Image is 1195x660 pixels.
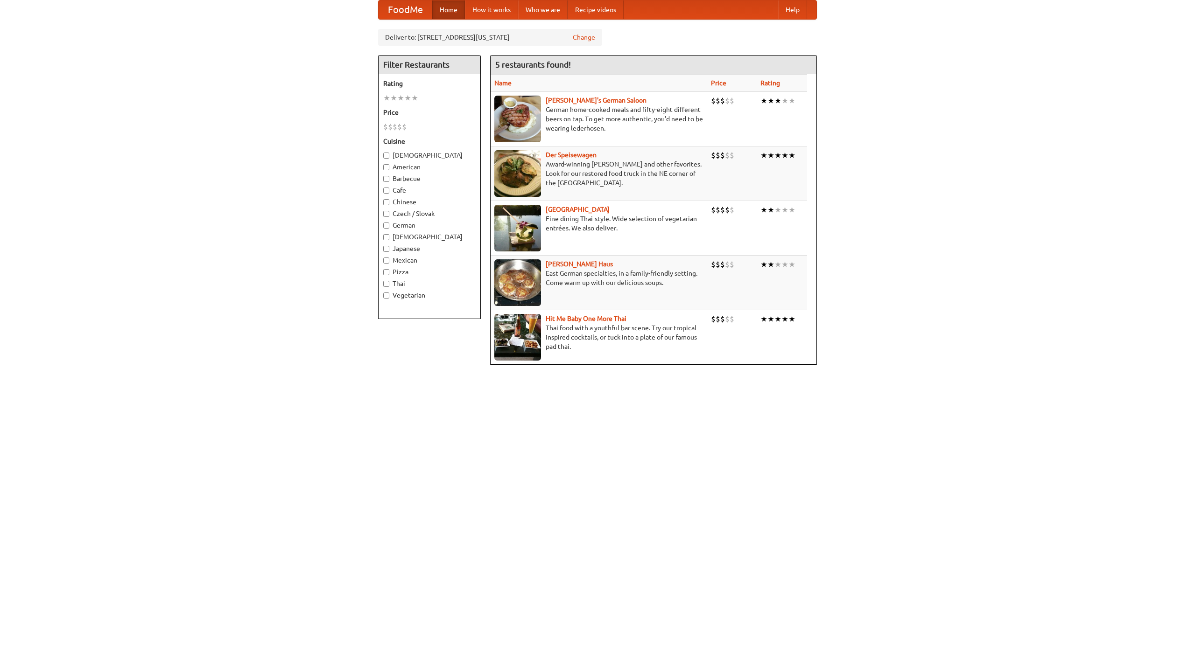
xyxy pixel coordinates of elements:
li: $ [711,205,716,215]
li: ★ [781,259,788,270]
a: Rating [760,79,780,87]
h5: Price [383,108,476,117]
li: $ [716,205,720,215]
li: $ [397,122,402,132]
li: ★ [767,314,774,324]
li: $ [725,314,730,324]
li: $ [730,205,734,215]
li: $ [730,314,734,324]
p: Fine dining Thai-style. Wide selection of vegetarian entrées. We also deliver. [494,214,703,233]
li: ★ [760,150,767,160]
input: Japanese [383,246,389,252]
li: $ [716,96,720,106]
label: American [383,162,476,172]
a: FoodMe [379,0,432,19]
li: $ [720,259,725,270]
label: Thai [383,279,476,288]
li: $ [725,96,730,106]
li: $ [725,150,730,160]
li: ★ [760,314,767,324]
li: $ [711,150,716,160]
li: $ [720,314,725,324]
input: German [383,222,389,229]
a: Recipe videos [568,0,624,19]
label: Mexican [383,256,476,265]
input: [DEMOGRAPHIC_DATA] [383,234,389,240]
input: Thai [383,281,389,287]
p: Award-winning [PERSON_NAME] and other favorites. Look for our restored food truck in the NE corne... [494,160,703,188]
li: ★ [781,314,788,324]
li: $ [711,259,716,270]
li: $ [730,259,734,270]
li: $ [725,259,730,270]
p: German home-cooked meals and fifty-eight different beers on tap. To get more authentic, you'd nee... [494,105,703,133]
label: Cafe [383,186,476,195]
li: $ [711,96,716,106]
li: $ [725,205,730,215]
li: ★ [774,150,781,160]
label: Czech / Slovak [383,209,476,218]
input: Barbecue [383,176,389,182]
h5: Cuisine [383,137,476,146]
li: ★ [788,205,795,215]
img: satay.jpg [494,205,541,251]
input: American [383,164,389,170]
li: $ [716,259,720,270]
li: ★ [760,259,767,270]
li: ★ [788,150,795,160]
a: Name [494,79,512,87]
li: $ [711,314,716,324]
li: $ [720,205,725,215]
li: ★ [390,93,397,103]
a: Der Speisewagen [546,151,597,159]
li: ★ [774,205,781,215]
label: Barbecue [383,174,476,183]
div: Deliver to: [STREET_ADDRESS][US_STATE] [378,29,602,46]
li: ★ [767,205,774,215]
li: ★ [397,93,404,103]
a: Hit Me Baby One More Thai [546,315,626,322]
li: $ [720,96,725,106]
p: Thai food with a youthful bar scene. Try our tropical inspired cocktails, or tuck into a plate of... [494,323,703,351]
a: [GEOGRAPHIC_DATA] [546,206,610,213]
img: speisewagen.jpg [494,150,541,197]
img: esthers.jpg [494,96,541,142]
li: $ [383,122,388,132]
li: $ [388,122,393,132]
input: Czech / Slovak [383,211,389,217]
input: Chinese [383,199,389,205]
li: $ [716,150,720,160]
label: Japanese [383,244,476,253]
li: $ [402,122,407,132]
label: [DEMOGRAPHIC_DATA] [383,232,476,242]
a: Change [573,33,595,42]
li: $ [730,150,734,160]
label: Pizza [383,267,476,277]
a: Help [778,0,807,19]
li: $ [716,314,720,324]
li: ★ [781,205,788,215]
h5: Rating [383,79,476,88]
a: [PERSON_NAME] Haus [546,260,613,268]
li: ★ [781,150,788,160]
img: babythai.jpg [494,314,541,361]
li: ★ [774,314,781,324]
li: $ [393,122,397,132]
li: ★ [767,96,774,106]
li: ★ [767,150,774,160]
li: ★ [781,96,788,106]
input: [DEMOGRAPHIC_DATA] [383,153,389,159]
input: Mexican [383,257,389,264]
input: Cafe [383,188,389,194]
ng-pluralize: 5 restaurants found! [495,60,571,69]
label: German [383,221,476,230]
li: ★ [774,96,781,106]
li: ★ [788,259,795,270]
input: Pizza [383,269,389,275]
li: ★ [760,96,767,106]
li: ★ [774,259,781,270]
